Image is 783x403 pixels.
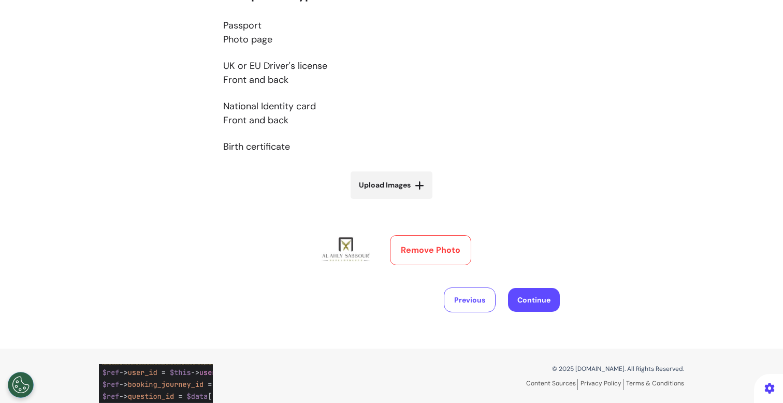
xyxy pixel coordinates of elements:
p: © 2025 [DOMAIN_NAME]. All Rights Reserved. [399,364,684,373]
p: National Identity card Front and back [223,99,560,127]
img: Preview 1 [312,229,384,265]
p: Birth certificate [223,140,560,154]
button: Open Preferences [8,372,34,398]
button: Remove Photo [390,235,471,265]
p: UK or EU Driver's license Front and back [223,59,560,87]
p: Passport Photo page [223,19,560,47]
span: Upload Images [359,180,411,191]
a: Privacy Policy [581,379,624,390]
button: Continue [508,288,560,312]
a: Terms & Conditions [626,379,684,387]
a: Content Sources [526,379,578,390]
button: Previous [444,287,496,312]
